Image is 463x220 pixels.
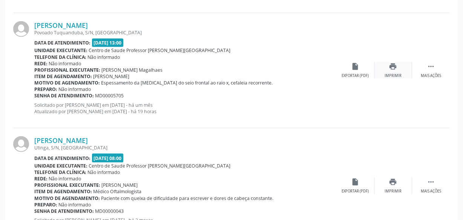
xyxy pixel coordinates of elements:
span: Médico Oftalmologista [94,188,142,195]
b: Telefone da clínica: [34,169,86,175]
div: Mais ações [421,189,441,194]
span: [DATE] 13:00 [92,38,124,47]
span: [PERSON_NAME] [94,73,130,80]
b: Data de atendimento: [34,40,90,46]
b: Senha de atendimento: [34,208,94,214]
i:  [427,62,435,71]
a: [PERSON_NAME] [34,136,88,145]
span: MD00000043 [95,208,124,214]
b: Rede: [34,60,48,67]
i: insert_drive_file [351,62,360,71]
b: Profissional executante: [34,182,100,188]
span: Espessamento da [MEDICAL_DATA] do seio frontal ao raio x, cefaleia recorrente. [101,80,273,86]
span: MD00005705 [95,92,124,99]
span: Não informado [49,175,81,182]
b: Data de atendimento: [34,155,90,162]
b: Preparo: [34,86,57,92]
b: Item de agendamento: [34,188,92,195]
div: Imprimir [385,73,402,78]
span: Não informado [88,169,120,175]
span: Paciente com queixa de dificuldade para escrever e dores de cabeça constante. [101,195,274,202]
i: print [389,62,397,71]
span: Não informado [59,86,91,92]
b: Motivo de agendamento: [34,195,100,202]
img: img [13,136,29,152]
p: Solicitado por [PERSON_NAME] em [DATE] - há um mês Atualizado por [PERSON_NAME] em [DATE] - há 19... [34,102,337,115]
div: Imprimir [385,189,402,194]
a: [PERSON_NAME] [34,21,88,29]
b: Telefone da clínica: [34,54,86,60]
span: [PERSON_NAME] [102,182,138,188]
b: Profissional executante: [34,67,100,73]
img: img [13,21,29,37]
span: Centro de Saude Professor [PERSON_NAME][GEOGRAPHIC_DATA] [89,47,231,54]
span: Não informado [59,202,91,208]
div: Exportar (PDF) [342,73,369,78]
div: Povoado Tuquanduba, S/N, [GEOGRAPHIC_DATA] [34,29,337,36]
span: [DATE] 08:00 [92,154,124,162]
b: Rede: [34,175,48,182]
span: Centro de Saude Professor [PERSON_NAME][GEOGRAPHIC_DATA] [89,163,231,169]
div: Exportar (PDF) [342,189,369,194]
b: Unidade executante: [34,47,87,54]
b: Senha de atendimento: [34,92,94,99]
b: Preparo: [34,202,57,208]
b: Unidade executante: [34,163,87,169]
div: Utinga, S/N, [GEOGRAPHIC_DATA] [34,145,337,151]
div: Mais ações [421,73,441,78]
i: print [389,178,397,186]
i: insert_drive_file [351,178,360,186]
b: Motivo de agendamento: [34,80,100,86]
span: Não informado [88,54,120,60]
i:  [427,178,435,186]
span: Não informado [49,60,81,67]
span: [PERSON_NAME] Magalhaes [102,67,163,73]
b: Item de agendamento: [34,73,92,80]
